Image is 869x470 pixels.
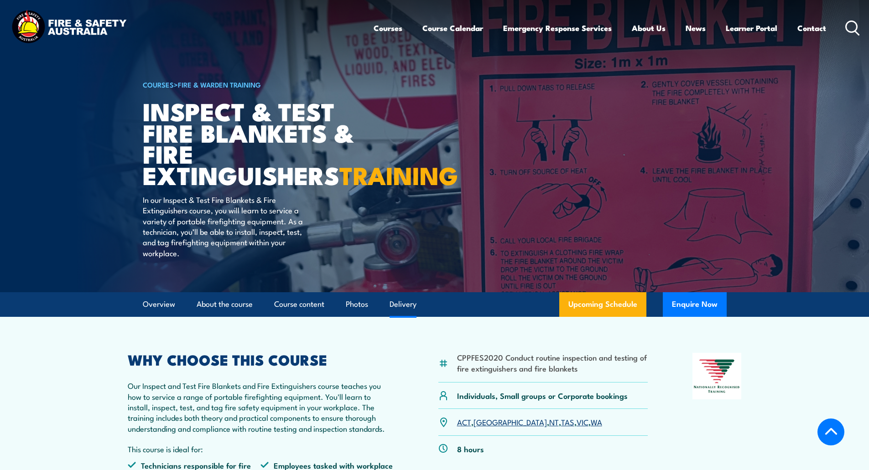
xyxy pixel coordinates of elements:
button: Enquire Now [663,292,727,317]
a: News [686,16,706,40]
h6: > [143,79,368,90]
a: Overview [143,292,175,316]
p: , , , , , [457,417,602,427]
a: Courses [374,16,402,40]
h2: WHY CHOOSE THIS COURSE [128,353,394,366]
a: VIC [577,416,588,427]
a: About Us [632,16,666,40]
p: Our Inspect and Test Fire Blankets and Fire Extinguishers course teaches you how to service a ran... [128,380,394,434]
a: Course Calendar [422,16,483,40]
p: This course is ideal for: [128,444,394,454]
p: In our Inspect & Test Fire Blankets & Fire Extinguishers course, you will learn to service a vari... [143,194,309,258]
li: CPPFES2020 Conduct routine inspection and testing of fire extinguishers and fire blankets [457,352,648,373]
a: About the course [197,292,253,316]
strong: TRAINING [339,155,458,193]
a: Learner Portal [726,16,777,40]
h1: Inspect & Test Fire Blankets & Fire Extinguishers [143,100,368,186]
a: Delivery [390,292,416,316]
p: 8 hours [457,444,484,454]
a: Photos [346,292,368,316]
a: Upcoming Schedule [559,292,646,317]
a: Fire & Warden Training [178,79,261,89]
img: Nationally Recognised Training logo. [692,353,742,399]
a: Contact [797,16,826,40]
a: [GEOGRAPHIC_DATA] [474,416,547,427]
p: Individuals, Small groups or Corporate bookings [457,390,628,401]
a: WA [591,416,602,427]
a: Course content [274,292,324,316]
a: TAS [561,416,574,427]
a: Emergency Response Services [503,16,612,40]
a: COURSES [143,79,174,89]
a: NT [549,416,559,427]
a: ACT [457,416,471,427]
